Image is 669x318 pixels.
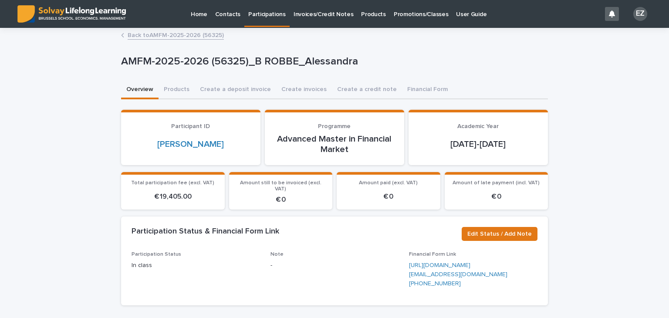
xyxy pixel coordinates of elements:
span: Note [270,252,284,257]
span: Amount of late payment (incl. VAT) [453,180,540,186]
button: Edit Status / Add Note [462,227,537,241]
p: In class [132,261,260,270]
a: [URL][DOMAIN_NAME][EMAIL_ADDRESS][DOMAIN_NAME][PHONE_NUMBER] [409,262,507,287]
button: Create invoices [276,81,332,99]
a: [PERSON_NAME] [157,139,224,149]
p: [DATE]-[DATE] [419,139,537,149]
p: Advanced Master in Financial Market [275,134,394,155]
span: Participation Status [132,252,181,257]
div: EZ [633,7,647,21]
span: Edit Status / Add Note [467,230,532,238]
button: Products [159,81,195,99]
span: Amount paid (excl. VAT) [359,180,418,186]
p: € 0 [450,193,543,201]
p: € 0 [342,193,435,201]
span: Academic Year [457,123,499,129]
a: Back toAMFM-2025-2026 (56325) [128,30,224,40]
button: Overview [121,81,159,99]
span: Total participation fee (excl. VAT) [131,180,214,186]
p: € 0 [234,196,328,204]
span: Participant ID [171,123,210,129]
button: Create a credit note [332,81,402,99]
p: € 19,405.00 [126,193,220,201]
h2: Participation Status & Financial Form Link [132,227,279,237]
span: Programme [318,123,351,129]
p: - [270,261,399,270]
button: Financial Form [402,81,453,99]
span: Amount still to be invoiced (excl. VAT) [240,180,321,192]
p: AMFM-2025-2026 (56325)_B ROBBE_Alessandra [121,55,544,68]
button: Create a deposit invoice [195,81,276,99]
span: Financial Form Link [409,252,456,257]
img: ED0IkcNQHGZZMpCVrDht [17,5,126,23]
